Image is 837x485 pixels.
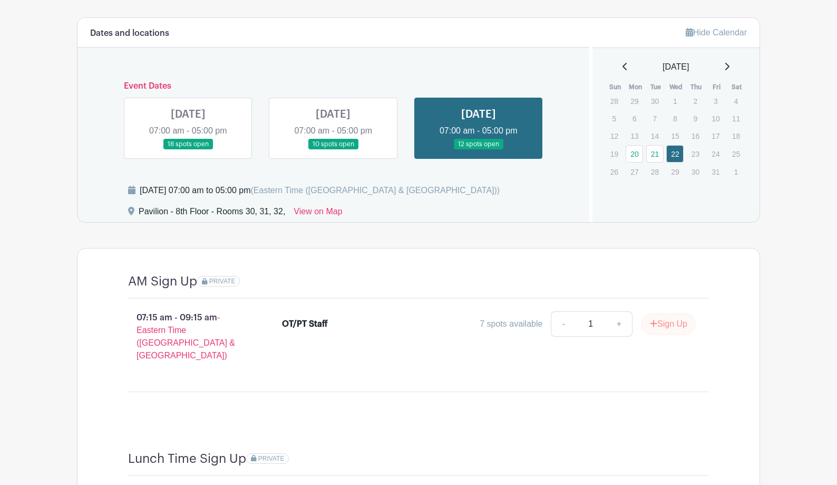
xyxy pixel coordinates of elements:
[209,278,236,285] span: PRIVATE
[686,28,747,37] a: Hide Calendar
[687,146,704,162] p: 23
[605,82,626,92] th: Sun
[706,82,727,92] th: Fri
[686,82,707,92] th: Thu
[626,164,643,180] p: 27
[128,274,197,289] h4: AM Sign Up
[707,93,724,109] p: 3
[641,313,696,335] button: Sign Up
[727,82,747,92] th: Sat
[137,313,235,360] span: - Eastern Time ([GEOGRAPHIC_DATA] & [GEOGRAPHIC_DATA])
[625,82,646,92] th: Mon
[294,205,342,222] a: View on Map
[626,145,643,163] a: 20
[707,128,724,144] p: 17
[687,128,704,144] p: 16
[646,93,664,109] p: 30
[282,318,328,330] div: OT/PT Staff
[128,451,246,467] h4: Lunch Time Sign Up
[666,145,684,163] a: 22
[663,61,689,73] span: [DATE]
[626,93,643,109] p: 29
[666,128,684,144] p: 15
[626,128,643,144] p: 13
[687,110,704,127] p: 9
[666,82,686,92] th: Wed
[606,164,623,180] p: 26
[606,110,623,127] p: 5
[646,164,664,180] p: 28
[646,145,664,163] a: 21
[626,110,643,127] p: 6
[115,81,551,91] h6: Event Dates
[90,28,169,39] h6: Dates and locations
[666,164,684,180] p: 29
[727,128,745,144] p: 18
[258,455,285,462] span: PRIVATE
[687,164,704,180] p: 30
[646,128,664,144] p: 14
[727,146,745,162] p: 25
[707,110,724,127] p: 10
[551,311,575,337] a: -
[707,164,724,180] p: 31
[606,93,623,109] p: 28
[606,311,632,337] a: +
[687,93,704,109] p: 2
[727,110,745,127] p: 11
[606,146,623,162] p: 19
[727,93,745,109] p: 4
[140,184,500,197] div: [DATE] 07:00 am to 05:00 pm
[646,110,664,127] p: 7
[646,82,666,92] th: Tue
[480,318,542,330] div: 7 spots available
[727,164,745,180] p: 1
[666,93,684,109] p: 1
[139,205,285,222] div: Pavilion - 8th Floor - Rooms 30, 31, 32,
[250,186,500,195] span: (Eastern Time ([GEOGRAPHIC_DATA] & [GEOGRAPHIC_DATA]))
[606,128,623,144] p: 12
[666,110,684,127] p: 8
[111,307,265,366] p: 07:15 am - 09:15 am
[707,146,724,162] p: 24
